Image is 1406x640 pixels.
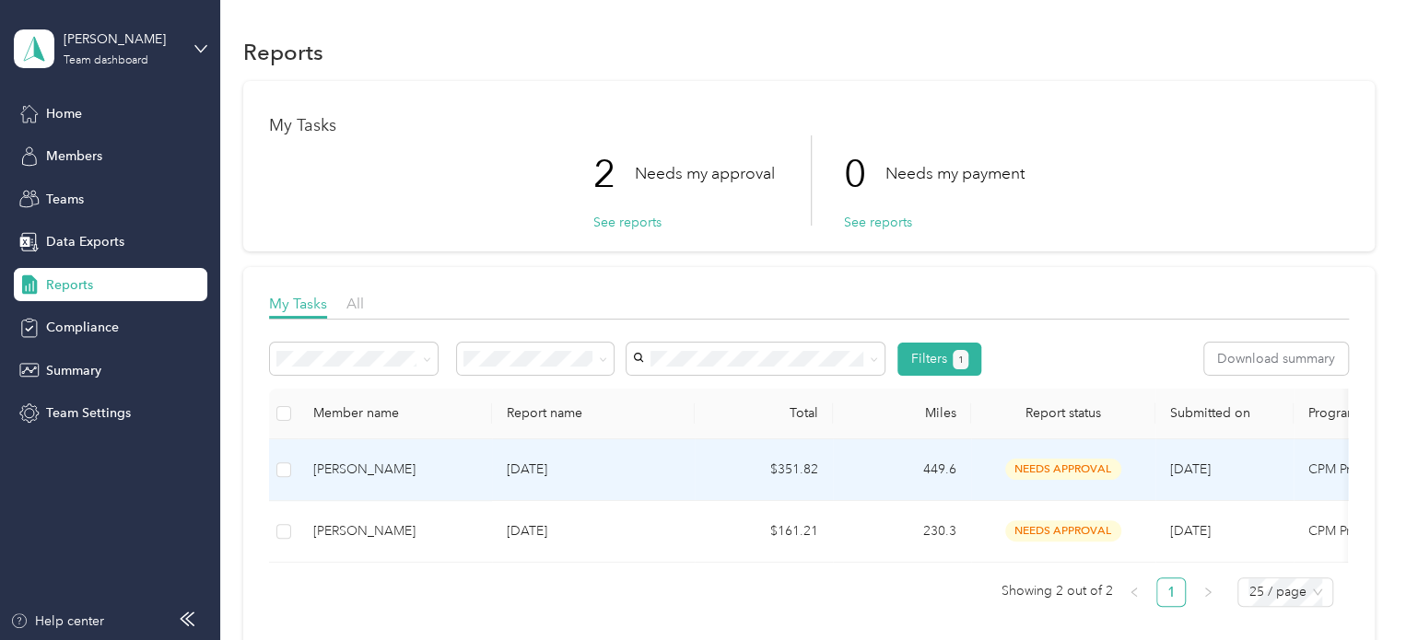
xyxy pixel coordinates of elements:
button: See reports [593,213,662,232]
div: Team dashboard [64,55,148,66]
p: [DATE] [507,460,680,480]
p: [DATE] [507,521,680,541]
td: $161.21 [695,501,833,563]
span: right [1202,587,1213,598]
span: [DATE] [1170,461,1211,477]
td: 230.3 [833,501,971,563]
div: Total [709,405,818,421]
span: All [346,295,364,312]
span: My Tasks [269,295,327,312]
div: [PERSON_NAME] [313,460,477,480]
li: Next Page [1193,577,1223,607]
button: Help center [10,611,104,631]
li: 1 [1156,577,1186,607]
span: Reports [46,275,93,295]
span: Summary [46,361,101,380]
h1: My Tasks [269,116,1349,135]
th: Member name [299,389,492,439]
p: Needs my approval [635,162,775,185]
td: $351.82 [695,439,833,501]
button: right [1193,577,1223,607]
p: Needs my payment [885,162,1025,185]
span: Showing 2 out of 2 [1001,577,1112,605]
p: 0 [844,135,885,213]
span: 25 / page [1248,578,1322,606]
p: 2 [593,135,635,213]
span: Teams [46,190,84,209]
td: 449.6 [833,439,971,501]
button: See reports [844,213,912,232]
span: needs approval [1005,459,1121,480]
button: 1 [953,350,968,369]
iframe: Everlance-gr Chat Button Frame [1303,537,1406,640]
span: Members [46,146,102,166]
span: 1 [958,352,964,368]
div: [PERSON_NAME] [64,29,179,49]
li: Previous Page [1119,577,1149,607]
span: left [1129,587,1140,598]
span: needs approval [1005,520,1121,541]
th: Report name [492,389,695,439]
div: [PERSON_NAME] [313,521,477,541]
div: Member name [313,405,477,421]
th: Submitted on [1155,389,1294,439]
a: 1 [1157,578,1185,606]
span: Report status [986,405,1141,421]
button: Download summary [1204,343,1348,375]
button: Filters1 [897,343,981,376]
span: Team Settings [46,403,131,423]
span: Home [46,104,82,123]
span: Compliance [46,318,119,337]
span: Data Exports [46,232,124,251]
div: Miles [848,405,956,421]
div: Page Size [1237,577,1333,607]
span: [DATE] [1170,523,1211,539]
button: left [1119,577,1149,607]
h1: Reports [243,42,323,62]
